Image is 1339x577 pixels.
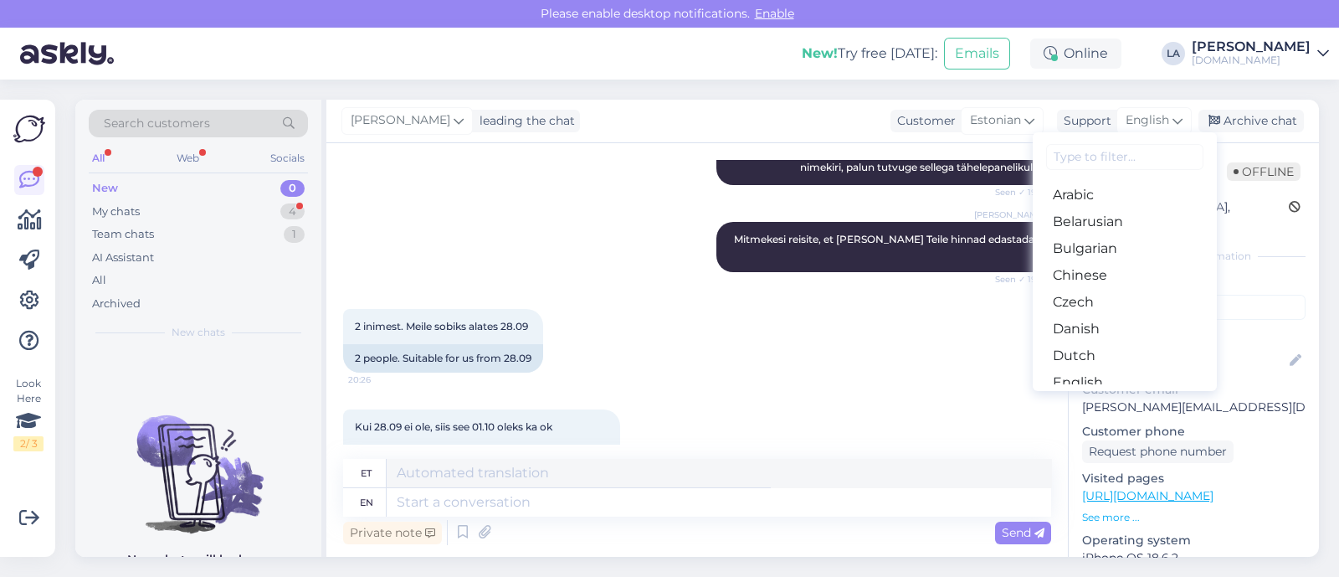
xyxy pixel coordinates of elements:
[1162,42,1185,65] div: LA
[343,344,543,373] div: 2 people. Suitable for us from 28.09
[13,113,45,145] img: Askly Logo
[1082,423,1306,440] p: Customer phone
[104,115,210,132] span: Search customers
[172,325,225,340] span: New chats
[1082,470,1306,487] p: Visited pages
[1033,235,1217,262] a: Bulgarian
[983,186,1046,198] span: Seen ✓ 19:51
[1033,369,1217,396] a: English
[802,44,937,64] div: Try free [DATE]:
[75,385,321,536] img: No chats
[750,6,799,21] span: Enable
[1033,182,1217,209] a: Arabic
[13,376,44,451] div: Look Here
[974,209,1046,221] span: [PERSON_NAME]
[1126,111,1169,130] span: English
[1082,549,1306,567] p: iPhone OS 18.6.2
[361,459,372,487] div: et
[1033,289,1217,316] a: Czech
[473,112,575,130] div: leading the chat
[13,436,44,451] div: 2 / 3
[348,374,411,386] span: 20:26
[1002,525,1044,540] span: Send
[1192,54,1311,67] div: [DOMAIN_NAME]
[280,180,305,197] div: 0
[1082,399,1306,416] p: [PERSON_NAME][EMAIL_ADDRESS][DOMAIN_NAME]
[1227,162,1301,181] span: Offline
[1033,316,1217,343] a: Danish
[1033,262,1217,289] a: Chinese
[802,45,838,61] b: New!
[1033,209,1217,235] a: Belarusian
[267,147,308,169] div: Socials
[92,250,154,266] div: AI Assistant
[92,272,106,289] div: All
[360,488,373,517] div: en
[92,296,141,312] div: Archived
[1192,40,1311,54] div: [PERSON_NAME]
[351,111,450,130] span: [PERSON_NAME]
[280,203,305,220] div: 4
[92,180,118,197] div: New
[1046,144,1203,170] input: Type to filter...
[89,147,108,169] div: All
[1082,510,1306,525] p: See more ...
[355,420,552,433] span: Kui 28.09 ei ole, siis see 01.10 oleks ka ok
[944,38,1010,70] button: Emails
[92,226,154,243] div: Team chats
[1030,39,1121,69] div: Online
[1082,532,1306,549] p: Operating system
[1198,110,1304,132] div: Archive chat
[734,233,1042,260] span: Mitmekesi reisite, et [PERSON_NAME] Teile hinnad edastada? :)
[1033,343,1217,369] a: Dutch
[343,522,442,544] div: Private note
[92,203,140,220] div: My chats
[1192,40,1329,67] a: [PERSON_NAME][DOMAIN_NAME]
[890,112,956,130] div: Customer
[355,320,528,332] span: 2 inimest. Meile sobiks alates 28.09
[127,551,269,569] p: New chats will be here.
[1057,112,1111,130] div: Support
[1082,440,1234,463] div: Request phone number
[173,147,203,169] div: Web
[284,226,305,243] div: 1
[970,111,1021,130] span: Estonian
[983,273,1046,286] span: Seen ✓ 19:51
[1082,488,1213,503] a: [URL][DOMAIN_NAME]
